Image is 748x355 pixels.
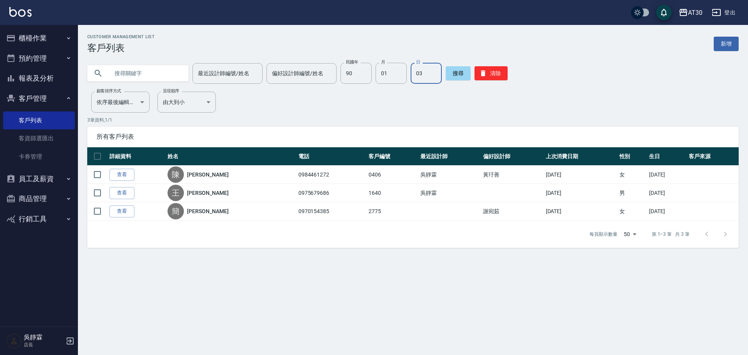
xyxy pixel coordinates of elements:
a: 客資篩選匯出 [3,129,75,147]
td: [DATE] [544,184,617,202]
button: 預約管理 [3,48,75,69]
th: 上次消費日期 [544,147,617,166]
p: 店長 [24,341,64,348]
div: 陳 [168,166,184,183]
button: 登出 [709,5,739,20]
th: 客戶編號 [367,147,418,166]
td: 謝宛茹 [481,202,544,221]
button: 商品管理 [3,189,75,209]
th: 電話 [296,147,367,166]
a: 查看 [109,187,134,199]
label: 月 [381,59,385,65]
div: AT30 [688,8,702,18]
input: 搜尋關鍵字 [109,63,182,84]
div: 依序最後編輯時間 [91,92,150,113]
label: 日 [416,59,420,65]
td: 0406 [367,166,418,184]
th: 詳細資料 [108,147,166,166]
button: AT30 [676,5,706,21]
button: save [656,5,672,20]
td: 男 [617,184,647,202]
div: 簡 [168,203,184,219]
h3: 客戶列表 [87,42,155,53]
td: [DATE] [647,166,687,184]
a: 客戶列表 [3,111,75,129]
div: 50 [621,224,639,245]
td: 0975679686 [296,184,367,202]
th: 最近設計師 [418,147,481,166]
p: 第 1–3 筆 共 3 筆 [652,231,690,238]
img: Person [6,333,22,349]
button: 報表及分析 [3,68,75,88]
td: 1640 [367,184,418,202]
h5: 吳靜霖 [24,334,64,341]
img: Logo [9,7,32,17]
td: 黃玗善 [481,166,544,184]
label: 呈現順序 [163,88,179,94]
button: 客戶管理 [3,88,75,109]
td: 0984461272 [296,166,367,184]
td: 女 [617,202,647,221]
button: 行銷工具 [3,209,75,229]
a: [PERSON_NAME] [187,171,228,178]
a: [PERSON_NAME] [187,207,228,215]
td: 吳靜霖 [418,184,481,202]
th: 生日 [647,147,687,166]
p: 每頁顯示數量 [589,231,617,238]
button: 櫃檯作業 [3,28,75,48]
button: 清除 [475,66,508,80]
td: [DATE] [647,184,687,202]
p: 3 筆資料, 1 / 1 [87,117,739,124]
th: 姓名 [166,147,296,166]
a: 查看 [109,169,134,181]
td: 女 [617,166,647,184]
td: [DATE] [544,202,617,221]
a: [PERSON_NAME] [187,189,228,197]
span: 所有客戶列表 [97,133,729,141]
th: 客戶來源 [687,147,739,166]
div: 王 [168,185,184,201]
td: [DATE] [647,202,687,221]
div: 由大到小 [157,92,216,113]
th: 偏好設計師 [481,147,544,166]
td: 2775 [367,202,418,221]
label: 顧客排序方式 [97,88,121,94]
button: 員工及薪資 [3,169,75,189]
td: 吳靜霖 [418,166,481,184]
h2: Customer Management List [87,34,155,39]
a: 查看 [109,205,134,217]
td: 0970154385 [296,202,367,221]
label: 民國年 [346,59,358,65]
a: 新增 [714,37,739,51]
button: 搜尋 [446,66,471,80]
td: [DATE] [544,166,617,184]
th: 性別 [617,147,647,166]
a: 卡券管理 [3,148,75,166]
